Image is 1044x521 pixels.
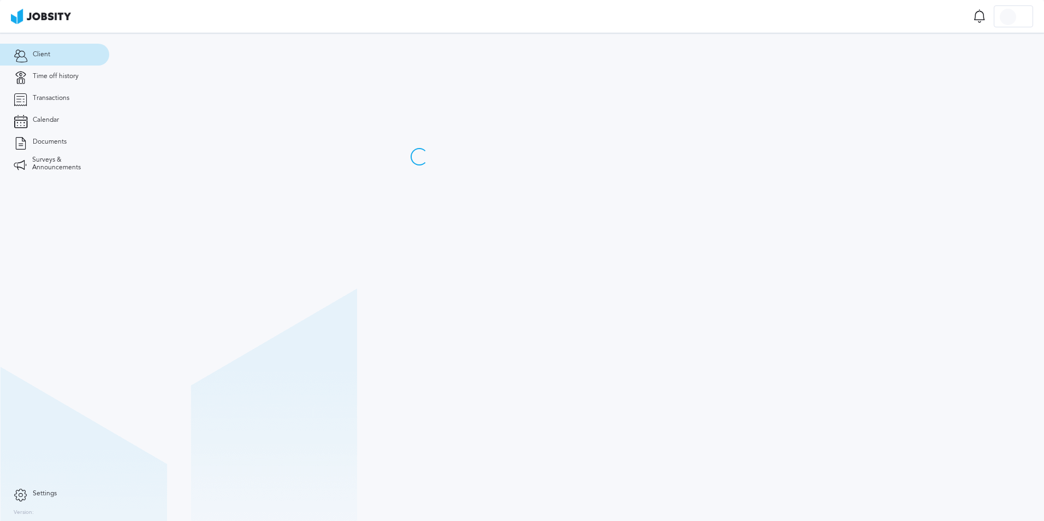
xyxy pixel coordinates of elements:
img: ab4bad089aa723f57921c736e9817d99.png [11,9,71,24]
span: Documents [33,138,67,146]
span: Transactions [33,94,69,102]
span: Client [33,51,50,58]
span: Calendar [33,116,59,124]
span: Time off history [33,73,79,80]
span: Settings [33,490,57,498]
label: Version: [14,510,34,516]
span: Surveys & Announcements [32,156,96,171]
